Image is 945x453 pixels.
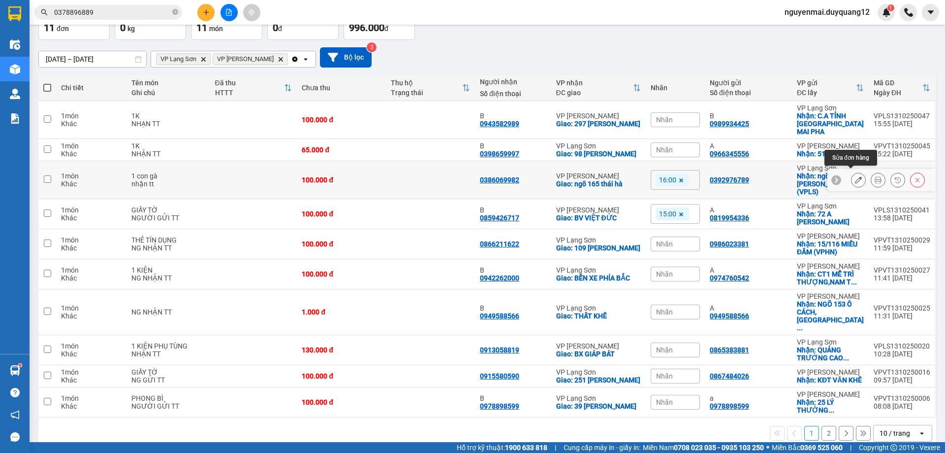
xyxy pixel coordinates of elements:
[54,7,170,18] input: Tìm tên, số ĐT hoặc mã đơn
[248,9,255,16] span: aim
[131,342,205,350] div: 1 KIỆN PHỤ TÙNG
[197,4,215,21] button: plus
[797,240,864,256] div: Nhận: 15/116 MIẾU ĐẦM (VPHN)
[874,394,930,402] div: VPVT1310250006
[10,64,20,74] img: warehouse-icon
[200,56,206,62] svg: Delete
[61,342,122,350] div: 1 món
[480,112,546,120] div: B
[869,75,935,101] th: Toggle SortBy
[797,300,864,332] div: Nhận: NGÕ 153 Ô CÁCH,VIỆT HƯNG,LONG BIÊN,HÀ NỘI
[874,304,930,312] div: VPVT1310250025
[710,346,749,354] div: 0865383881
[131,214,205,222] div: NGƯỜI GỬI TT
[8,6,21,21] img: logo-vxr
[556,150,641,158] div: Giao: 98 TRẦN ĐĂNG NINH
[320,47,372,68] button: Bộ lọc
[61,244,122,252] div: Khác
[302,55,310,63] svg: open
[656,240,673,248] span: Nhãn
[302,84,381,92] div: Chưa thu
[556,206,641,214] div: VP [PERSON_NAME]
[828,406,834,414] span: ...
[643,442,764,453] span: Miền Nam
[551,75,646,101] th: Toggle SortBy
[480,78,546,86] div: Người nhận
[290,54,291,64] input: Selected VP Lạng Sơn, VP Minh Khai.
[874,402,930,410] div: 08:08 [DATE]
[710,142,787,150] div: A
[302,176,381,184] div: 100.000 đ
[887,4,894,11] sup: 1
[874,376,930,384] div: 09:57 [DATE]
[61,172,122,180] div: 1 món
[556,142,641,150] div: VP Lạng Sơn
[556,368,641,376] div: VP Lạng Sơn
[131,350,205,358] div: NHẬN TT
[61,312,122,320] div: Khác
[225,9,232,16] span: file-add
[291,55,299,63] svg: Clear all
[61,266,122,274] div: 1 món
[386,75,475,101] th: Toggle SortBy
[131,172,205,180] div: 1 con gà
[556,312,641,320] div: Giao: THẤT KHÊ
[874,120,930,128] div: 15:55 [DATE]
[61,368,122,376] div: 1 món
[302,240,381,248] div: 100.000 đ
[889,4,892,11] span: 1
[824,150,877,166] div: Sửa đơn hàng
[874,342,930,350] div: VPLS1310250020
[172,8,178,17] span: close-circle
[556,214,641,222] div: Giao: BV VIỆT ĐỨC
[302,308,381,316] div: 1.000 đ
[120,22,126,34] span: 0
[556,304,641,312] div: VP Lạng Sơn
[302,116,381,124] div: 100.000 đ
[391,79,462,87] div: Thu hộ
[797,142,864,150] div: VP [PERSON_NAME]
[797,376,864,384] div: Nhận: KĐT VĂN KHÊ
[10,113,20,124] img: solution-icon
[797,164,864,172] div: VP Lạng Sơn
[349,22,384,34] span: 996.000
[710,206,787,214] div: A
[926,8,935,17] span: caret-down
[656,346,673,354] span: Nhãn
[797,338,864,346] div: VP Lạng Sơn
[797,112,864,136] div: Nhận: C.A TỈNH VIETTEL MAI PHA
[821,426,836,441] button: 2
[480,176,519,184] div: 0386069982
[874,274,930,282] div: 11:41 [DATE]
[556,180,641,188] div: Giao: ngõ 165 thái hà
[710,372,749,380] div: 0867484026
[874,244,930,252] div: 11:59 [DATE]
[10,388,20,397] span: question-circle
[710,402,749,410] div: 0978898599
[918,429,926,437] svg: open
[556,236,641,244] div: VP Lạng Sơn
[505,444,547,452] strong: 1900 633 818
[882,8,891,17] img: icon-new-feature
[220,4,238,21] button: file-add
[131,402,205,410] div: NGƯỜI GỬI TT
[797,79,856,87] div: VP gửi
[209,25,223,33] span: món
[651,84,700,92] div: Nhãn
[61,120,122,128] div: Khác
[556,342,641,350] div: VP [PERSON_NAME]
[302,146,381,154] div: 65.000 đ
[61,180,122,188] div: Khác
[215,89,284,97] div: HTTT
[131,206,205,214] div: GIẤY TỜ
[710,79,787,87] div: Người gửi
[564,442,640,453] span: Cung cấp máy in - giấy in:
[874,214,930,222] div: 13:58 [DATE]
[480,394,546,402] div: B
[10,89,20,99] img: warehouse-icon
[302,372,381,380] div: 100.000 đ
[874,79,922,87] div: Mã GD
[480,142,546,150] div: B
[44,22,55,34] span: 11
[302,210,381,218] div: 100.000 đ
